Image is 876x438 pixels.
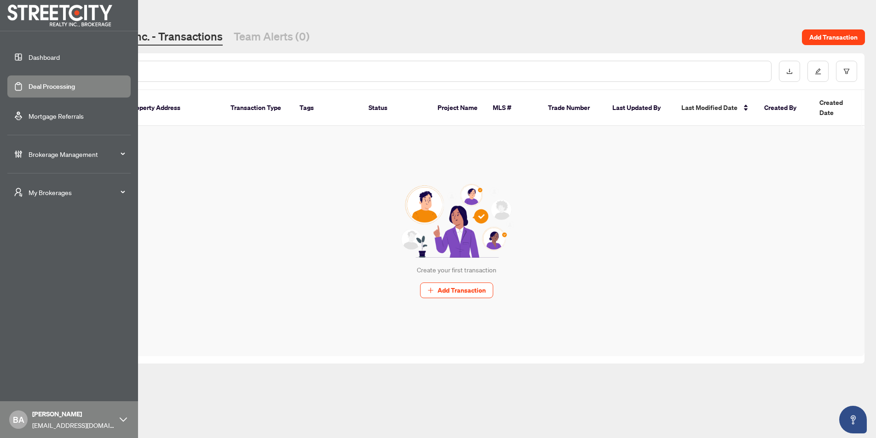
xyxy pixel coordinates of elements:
button: Add Transaction [802,29,865,45]
span: Created Date [819,98,858,118]
th: Last Updated By [605,90,674,126]
th: Trade Number [541,90,605,126]
button: Open asap [839,406,867,433]
span: [PERSON_NAME] [32,409,115,419]
a: Team Alerts (0) [234,29,310,46]
span: Add Transaction [809,30,858,45]
th: Property Address [122,90,223,126]
span: plus [427,287,434,294]
button: filter [836,61,857,82]
img: Null State Icon [397,184,516,258]
span: Brokerage Management [29,149,124,159]
th: Status [361,90,430,126]
th: Transaction Type [223,90,292,126]
th: Created By [757,90,812,126]
span: edit [815,68,821,75]
a: Deal Processing [29,82,75,91]
button: download [779,61,800,82]
span: Last Modified Date [681,103,738,113]
span: [EMAIL_ADDRESS][DOMAIN_NAME] [32,420,115,430]
button: Add Transaction [420,282,493,298]
span: filter [843,68,850,75]
th: MLS # [485,90,541,126]
span: Add Transaction [438,283,486,298]
span: user-switch [14,188,23,197]
th: Tags [292,90,361,126]
a: Mortgage Referrals [29,112,84,120]
button: edit [807,61,829,82]
span: BA [13,413,24,426]
img: logo [7,5,112,27]
span: My Brokerages [29,187,124,197]
span: download [786,68,793,75]
div: Create your first transaction [417,265,496,275]
a: Dashboard [29,53,60,61]
th: Project Name [430,90,485,126]
th: Last Modified Date [674,90,757,126]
